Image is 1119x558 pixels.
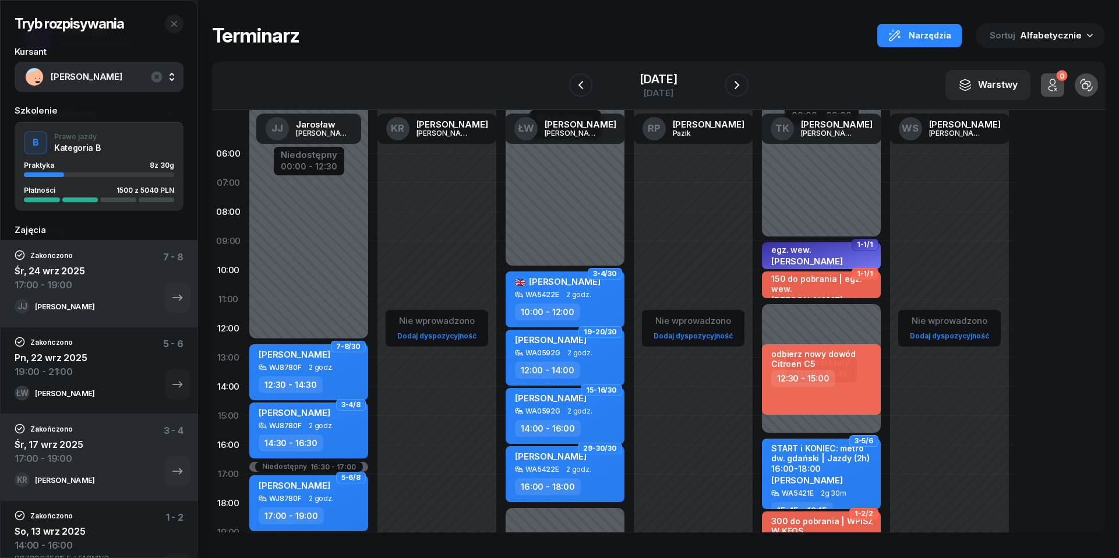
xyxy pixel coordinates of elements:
span: KR [391,123,404,133]
span: [PERSON_NAME] [259,349,330,360]
div: 11:00 [212,285,245,314]
a: RP[PERSON_NAME]Pazik [633,114,754,144]
span: 2 godz. [309,363,334,372]
span: 2 godz. [566,291,591,299]
div: WJ8780F [782,268,814,276]
div: 12:30 - 14:30 [259,376,323,393]
a: WS[PERSON_NAME][PERSON_NAME] [889,114,1010,144]
span: 7-8/30 [336,345,361,348]
span: 2 godz. [309,495,334,503]
div: WA5422E [525,291,559,298]
div: 14:30 - 16:30 [259,435,323,451]
h1: Terminarz [212,25,299,46]
div: 12:00 - 14:00 [515,362,580,379]
div: 00:00 - 12:30 [281,159,337,171]
span: [PERSON_NAME] [515,334,587,345]
div: 17:00 [212,460,245,489]
div: Śr, 24 wrz 2025 [15,250,85,278]
span: 2 godz. [567,407,592,415]
span: KR [17,476,27,484]
a: TK[PERSON_NAME][PERSON_NAME] [761,114,882,144]
span: 2g 30m [821,489,846,497]
div: 15:45 - 18:15 [771,502,833,519]
span: 1-1/1 [857,243,873,246]
span: 3-4/30 [593,273,617,275]
div: [PERSON_NAME] [929,129,985,137]
div: 17:00 - 19:00 [259,507,324,524]
div: 5 - 6 [163,337,183,386]
div: 10:00 [212,256,245,285]
div: [PERSON_NAME] [801,129,857,137]
div: [DATE] [640,73,677,85]
div: 18:00 [212,489,245,518]
div: WJ8780F [269,422,302,429]
div: So, 13 wrz 2025 [15,510,108,538]
div: [PERSON_NAME] [545,120,616,129]
div: 7 - 8 [163,250,183,299]
div: 16:00 - 18:00 [515,478,581,495]
button: Nie wprowadzonoDodaj dyspozycyjność [393,311,481,345]
div: egz. wew. [771,245,843,255]
div: 19:00 [212,518,245,547]
div: Warstwy [958,77,1018,93]
span: [PERSON_NAME] [771,256,843,267]
span: WS [902,123,919,133]
div: 09:00 [212,227,245,256]
div: 19:00 - 21:00 [15,365,87,379]
div: 13:00 [212,343,245,372]
a: JJJarosław[PERSON_NAME] [256,114,361,144]
span: Sortuj [990,28,1018,43]
div: 150 do pobrania | egz. wew. [771,274,874,294]
div: [PERSON_NAME] [929,120,1001,129]
div: [PERSON_NAME] [296,129,352,137]
a: ŁW[PERSON_NAME][PERSON_NAME] [505,114,626,144]
span: JJ [17,302,27,310]
div: 16:00 [212,430,245,460]
div: Zakończono [15,510,72,521]
div: 3 - 4 [164,423,183,472]
button: Sortuj Alfabetycznie [976,23,1105,48]
div: WA5422E [525,465,559,473]
span: [PERSON_NAME] [515,276,601,287]
span: [PERSON_NAME] [51,69,173,84]
div: 0 [1056,70,1067,82]
button: Narzędzia [877,24,962,47]
div: Płatności [24,186,62,194]
div: [DATE] [640,89,677,97]
span: 5-6/8 [341,476,361,479]
span: 3-4/8 [341,404,361,406]
div: Nie wprowadzono [393,313,481,329]
span: [PERSON_NAME] [771,475,843,486]
span: 1-2/2 [855,513,873,515]
div: 12:30 - 15:00 [771,370,835,387]
div: [PERSON_NAME] [35,303,94,310]
div: [PERSON_NAME] [801,120,873,129]
button: Warstwy [945,70,1030,100]
div: 17:00 - 19:00 [15,451,83,465]
div: 10:00 - 12:00 [515,303,580,320]
div: WA5421E [782,489,814,497]
span: ŁW [16,389,29,397]
button: Nie wprowadzonoDodaj dyspozycyjność [649,311,737,345]
div: 08:00 [212,197,245,227]
span: 2 godz. [567,349,592,357]
div: WJ8780F [269,363,302,371]
div: Zakończono [15,250,72,260]
div: WA0592G [525,407,560,415]
div: [PERSON_NAME] [35,476,94,484]
div: START i KONIEC: metro dw. gdański | Jazdy (2h) 16:00-18:00 [771,443,874,474]
span: 3-5/6 [855,440,873,442]
div: 8 z 30g [150,161,174,169]
span: ŁW [518,123,534,133]
div: 06:00 [212,139,245,168]
span: RP [648,123,661,133]
div: Śr, 17 wrz 2025 [15,423,83,451]
h2: Tryb rozpisywania [15,15,124,33]
div: Pn, 22 wrz 2025 [15,337,87,365]
div: Nie wprowadzono [649,313,737,329]
span: 15-16/30 [586,389,617,391]
div: [PERSON_NAME] [673,120,744,129]
span: [PERSON_NAME] [515,393,587,404]
a: KR[PERSON_NAME][PERSON_NAME] [377,114,497,144]
span: 2 godz. [566,465,591,474]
